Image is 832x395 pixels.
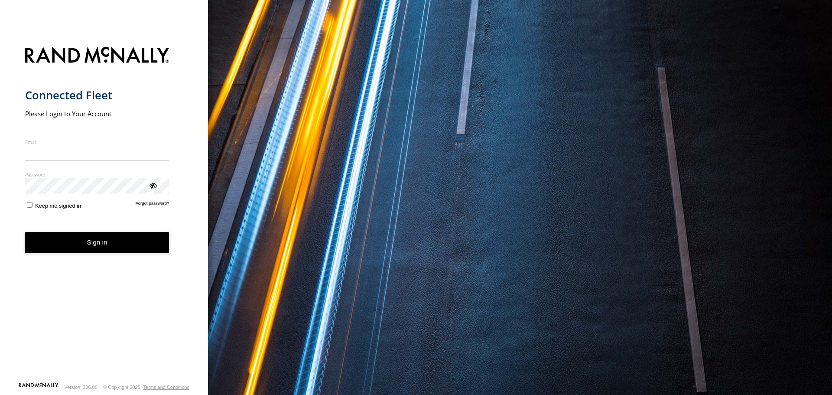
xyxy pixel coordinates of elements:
input: Keep me signed in [27,202,32,208]
label: Email [25,139,169,145]
div: Version: 306.00 [65,385,97,390]
button: Sign in [25,232,169,253]
h1: Connected Fleet [25,88,169,102]
h2: Please Login to Your Account [25,109,169,118]
a: Terms and Conditions [143,385,189,390]
span: Keep me signed in [35,202,81,209]
a: Visit our Website [19,383,58,392]
div: © Copyright 2025 - [103,385,189,390]
form: main [25,42,183,382]
a: Forgot password? [136,201,169,209]
img: Rand McNally [25,45,169,67]
label: Password [25,171,169,178]
div: ViewPassword [148,181,157,189]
